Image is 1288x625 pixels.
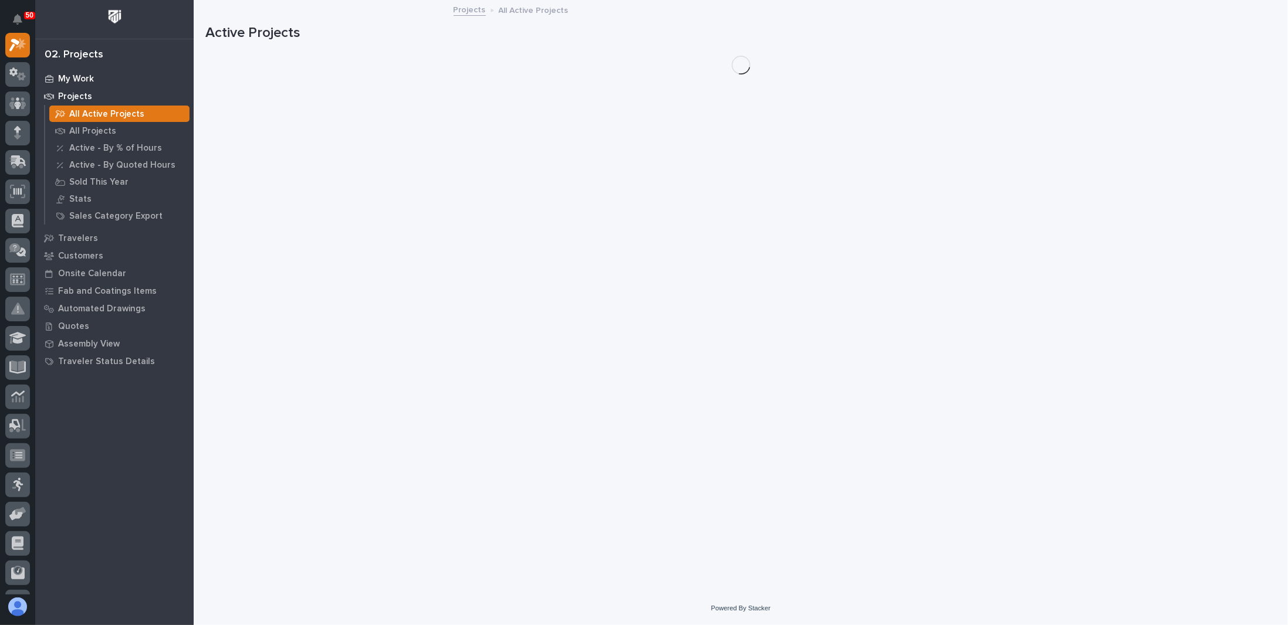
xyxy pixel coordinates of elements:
[45,208,194,224] a: Sales Category Export
[69,109,144,120] p: All Active Projects
[35,300,194,317] a: Automated Drawings
[35,335,194,352] a: Assembly View
[45,140,194,156] a: Active - By % of Hours
[26,11,33,19] p: 50
[711,604,770,612] a: Powered By Stacker
[35,70,194,87] a: My Work
[45,157,194,173] a: Active - By Quoted Hours
[35,264,194,282] a: Onsite Calendar
[45,174,194,190] a: Sold This Year
[5,7,30,32] button: Notifications
[499,3,569,16] p: All Active Projects
[69,194,92,205] p: Stats
[15,14,30,33] div: Notifications50
[45,106,194,122] a: All Active Projects
[58,321,89,332] p: Quotes
[35,282,194,300] a: Fab and Coatings Items
[69,177,129,188] p: Sold This Year
[58,339,120,349] p: Assembly View
[5,595,30,619] button: users-avatar
[205,25,1276,42] h1: Active Projects
[58,286,157,297] p: Fab and Coatings Items
[69,126,116,137] p: All Projects
[58,251,103,261] p: Customers
[58,269,126,279] p: Onsite Calendar
[45,49,103,62] div: 02. Projects
[35,247,194,264] a: Customers
[35,87,194,105] a: Projects
[58,233,98,244] p: Travelers
[69,160,175,171] p: Active - By Quoted Hours
[58,304,146,314] p: Automated Drawings
[454,2,486,16] a: Projects
[45,191,194,207] a: Stats
[58,91,92,102] p: Projects
[104,6,126,28] img: Workspace Logo
[35,229,194,247] a: Travelers
[69,143,162,154] p: Active - By % of Hours
[35,317,194,335] a: Quotes
[69,211,163,222] p: Sales Category Export
[58,356,155,367] p: Traveler Status Details
[45,123,194,139] a: All Projects
[58,74,94,84] p: My Work
[35,352,194,370] a: Traveler Status Details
